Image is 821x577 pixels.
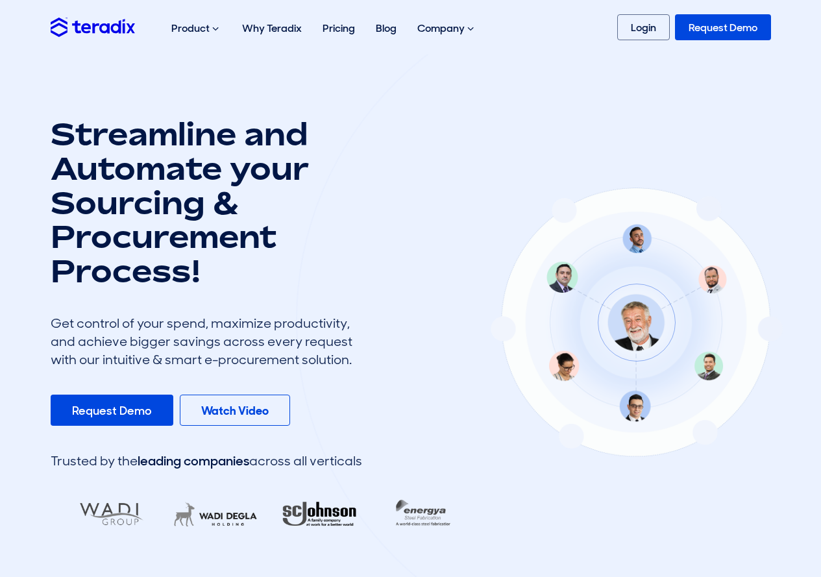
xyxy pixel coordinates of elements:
div: Get control of your spend, maximize productivity, and achieve bigger savings across every request... [51,314,362,369]
img: Teradix logo [51,18,135,36]
h1: Streamline and Automate your Sourcing & Procurement Process! [51,117,362,288]
a: Blog [365,8,407,49]
div: Company [407,8,487,49]
a: Request Demo [51,395,173,426]
a: Why Teradix [232,8,312,49]
a: Login [617,14,670,40]
a: Request Demo [675,14,771,40]
div: Trusted by the across all verticals [51,452,362,470]
b: Watch Video [201,403,269,419]
a: Watch Video [180,395,290,426]
img: RA [267,493,372,535]
img: LifeMakers [163,493,268,535]
span: leading companies [138,452,249,469]
div: Product [161,8,232,49]
a: Pricing [312,8,365,49]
